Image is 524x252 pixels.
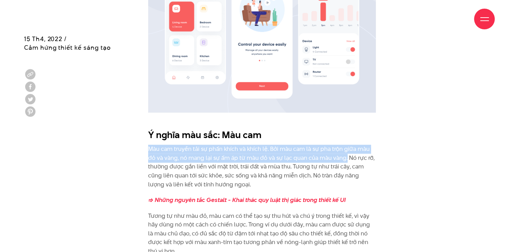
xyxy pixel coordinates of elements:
[148,128,376,142] h2: Ý nghĩa màu sắc: Màu cam
[148,145,376,189] p: Màu cam truyền tải sự phấn khích và khích lệ. Bởi màu cam là sự pha trộn giữa màu đỏ và vàng, nó ...
[24,35,111,52] span: 15 Th4, 2022 / Cảm hứng thiết kế sáng tạo
[148,196,346,204] a: => Những nguyên tắc Gestalt - Khai thác quy luật thị giác trong thiết kế UI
